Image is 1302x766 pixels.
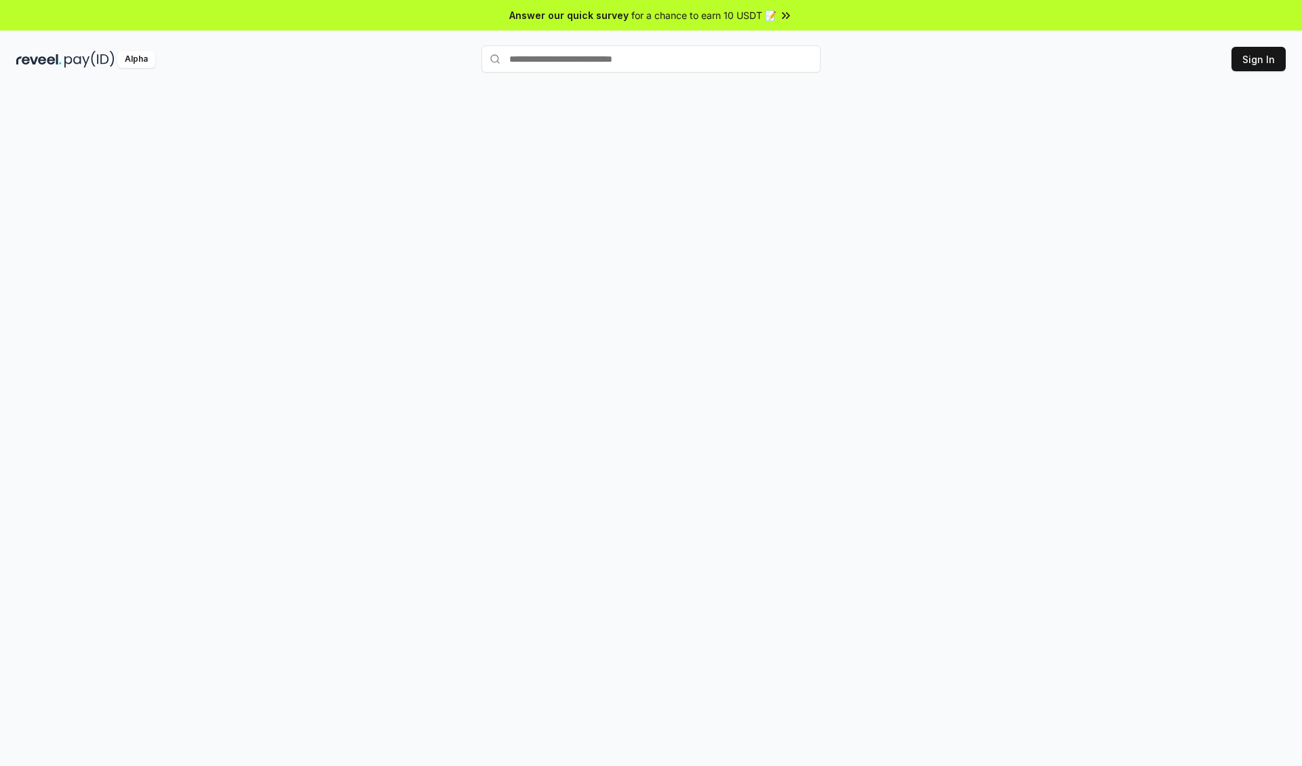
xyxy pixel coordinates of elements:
img: reveel_dark [16,51,62,68]
img: pay_id [64,51,115,68]
div: Alpha [117,51,155,68]
span: for a chance to earn 10 USDT 📝 [631,8,776,22]
button: Sign In [1231,47,1286,71]
span: Answer our quick survey [509,8,629,22]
